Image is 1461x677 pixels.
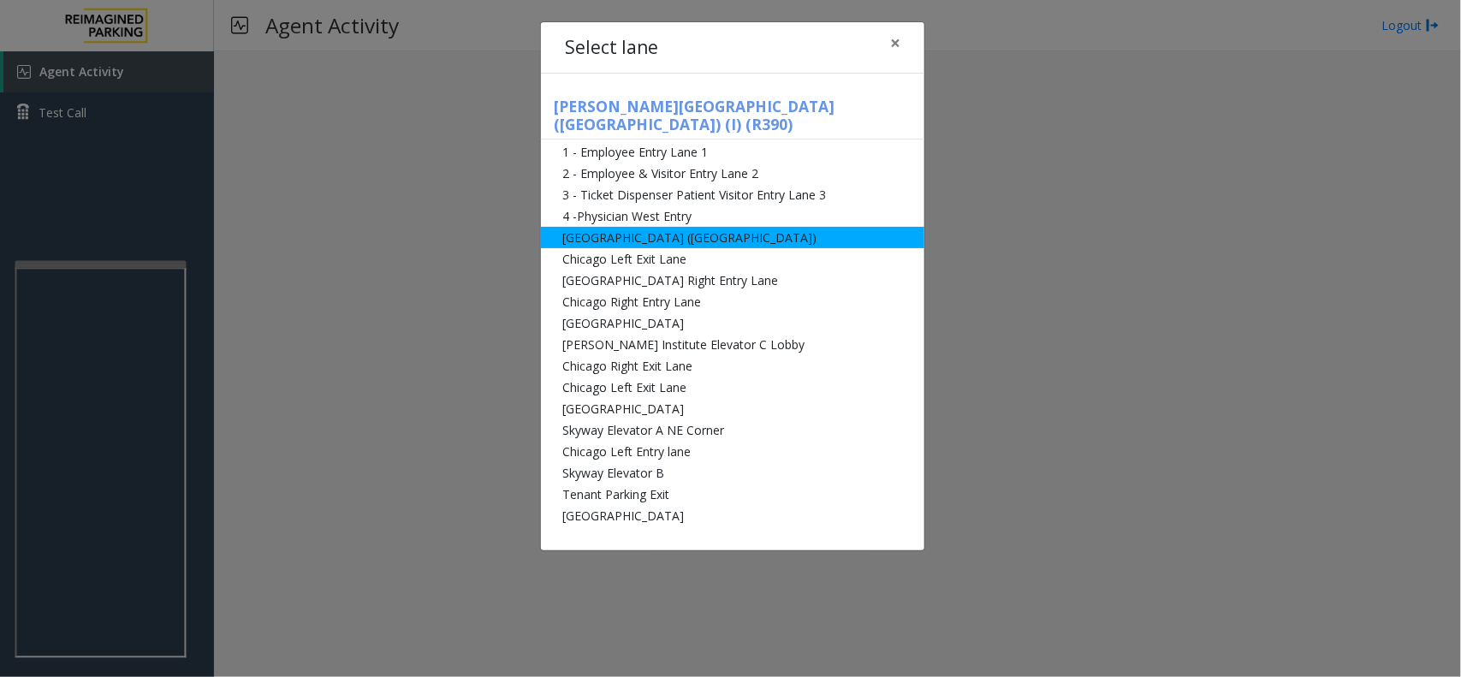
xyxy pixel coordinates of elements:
li: [GEOGRAPHIC_DATA] Right Entry Lane [541,270,924,291]
li: [GEOGRAPHIC_DATA] [541,312,924,334]
li: [GEOGRAPHIC_DATA] ([GEOGRAPHIC_DATA]) [541,227,924,248]
li: 4 -Physician West Entry [541,205,924,227]
li: Chicago Right Entry Lane [541,291,924,312]
li: Skyway Elevator A NE Corner [541,419,924,441]
li: Tenant Parking Exit [541,484,924,505]
li: Chicago Right Exit Lane [541,355,924,377]
li: Chicago Left Exit Lane [541,248,924,270]
li: [PERSON_NAME] Institute Elevator C Lobby [541,334,924,355]
h5: [PERSON_NAME][GEOGRAPHIC_DATA] ([GEOGRAPHIC_DATA]) (I) (R390) [541,98,924,140]
li: Chicago Left Exit Lane [541,377,924,398]
li: [GEOGRAPHIC_DATA] [541,398,924,419]
li: 3 - Ticket Dispenser Patient Visitor Entry Lane 3 [541,184,924,205]
li: Skyway Elevator B [541,462,924,484]
li: [GEOGRAPHIC_DATA] [541,505,924,526]
span: × [890,31,900,55]
li: 2 - Employee & Visitor Entry Lane 2 [541,163,924,184]
li: 1 - Employee Entry Lane 1 [541,141,924,163]
button: Close [878,22,912,64]
li: Chicago Left Entry lane [541,441,924,462]
h4: Select lane [565,34,658,62]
